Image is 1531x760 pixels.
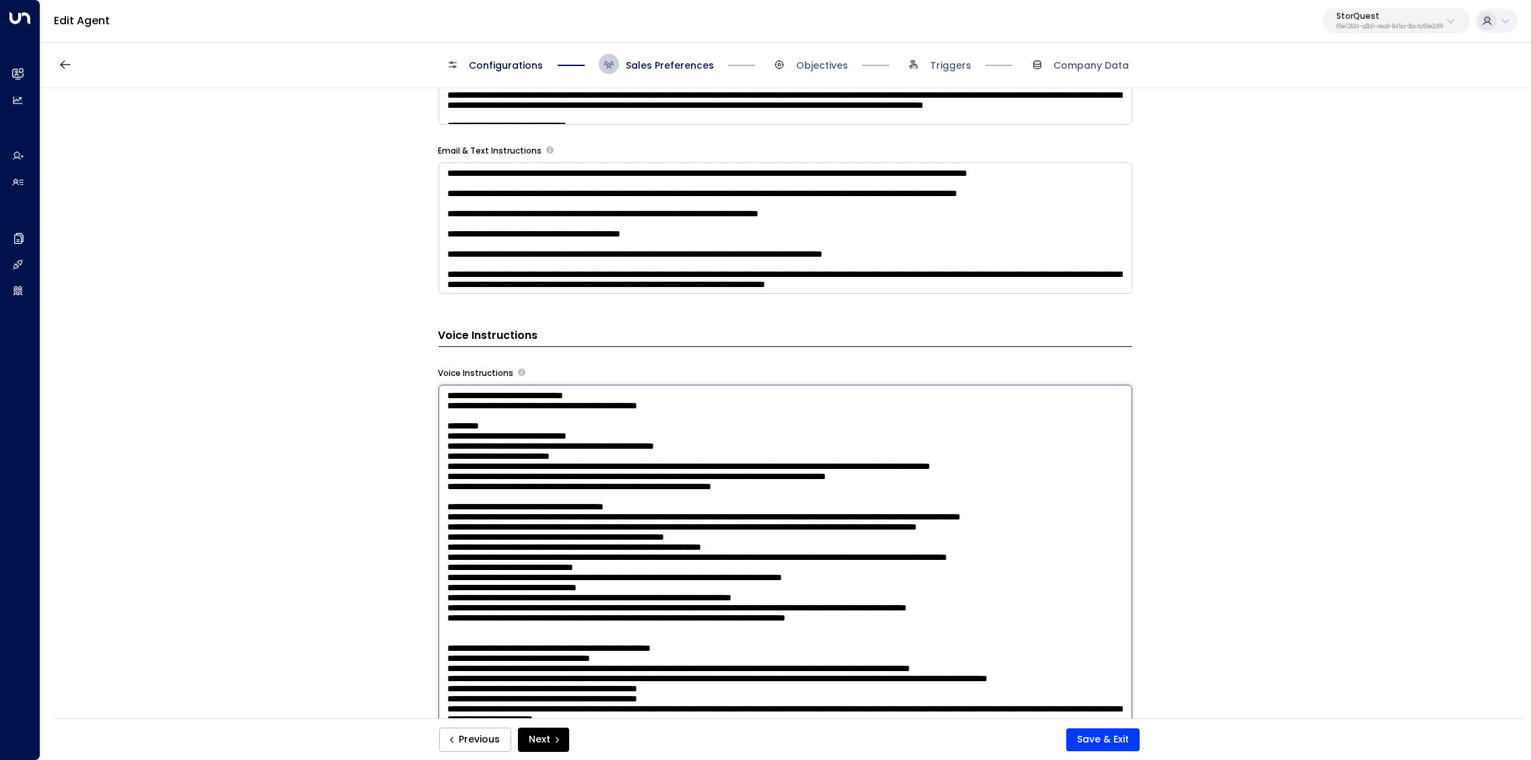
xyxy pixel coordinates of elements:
[1336,24,1443,30] p: 95e12634-a2b0-4ea9-845a-0bcfa50e2d19
[796,59,848,72] span: Objectives
[438,327,1132,347] h3: Voice Instructions
[439,728,511,752] button: Previous
[518,369,525,376] button: Provide specific instructions for phone conversations, such as tone, pacing, information to empha...
[438,367,514,379] label: Voice Instructions
[626,59,714,72] span: Sales Preferences
[1066,728,1140,751] button: Save & Exit
[438,145,542,157] label: Email & Text Instructions
[54,13,110,28] a: Edit Agent
[1054,59,1130,72] span: Company Data
[546,146,554,154] button: Provide any specific instructions you want the agent to follow only when responding to leads via ...
[1336,12,1443,20] p: StorQuest
[930,59,971,72] span: Triggers
[1323,8,1470,34] button: StorQuest95e12634-a2b0-4ea9-845a-0bcfa50e2d19
[518,728,569,752] button: Next
[469,59,544,72] span: Configurations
